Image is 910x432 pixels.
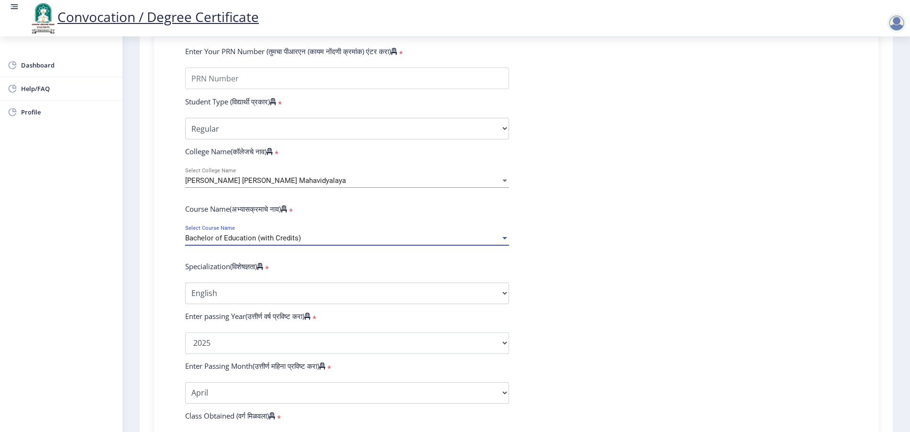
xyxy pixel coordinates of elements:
[185,234,301,242] span: Bachelor of Education (with Credits)
[29,8,259,26] a: Convocation / Degree Certificate
[29,2,57,34] img: logo
[21,106,115,118] span: Profile
[185,411,275,421] label: Class Obtained (वर्ग मिळवला)
[185,176,346,185] span: [PERSON_NAME] [PERSON_NAME] Mahavidyalaya
[21,83,115,94] span: Help/FAQ
[185,46,397,56] label: Enter Your PRN Number (तुमचा पीआरएन (कायम नोंदणी क्रमांक) एंटर करा)
[185,261,263,271] label: Specialization(विशेषज्ञता)
[21,59,115,71] span: Dashboard
[185,204,287,214] label: Course Name(अभ्यासक्रमाचे नाव)
[185,361,325,371] label: Enter Passing Month(उत्तीर्ण महिना प्रविष्ट करा)
[185,97,276,106] label: Student Type (विद्यार्थी प्रकार)
[185,147,273,156] label: College Name(कॉलेजचे नाव)
[185,68,509,89] input: PRN Number
[185,311,311,321] label: Enter passing Year(उत्तीर्ण वर्ष प्रविष्ट करा)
